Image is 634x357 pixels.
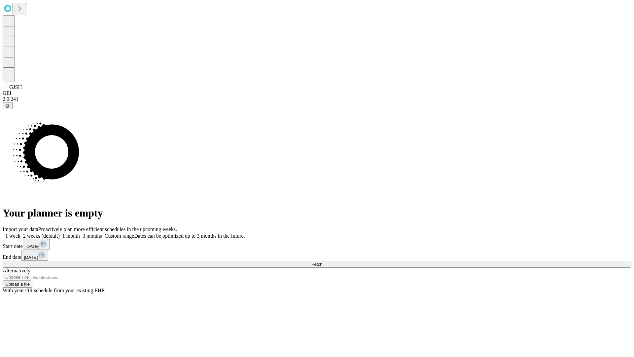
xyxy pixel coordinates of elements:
button: Fetch [3,261,631,268]
span: [DATE] [24,255,38,260]
div: End date [3,250,631,261]
span: Dates can be optimized up to 3 months in the future. [134,233,245,239]
span: With your OR schedule from your existing EHR [3,288,105,293]
button: Upload a file [3,281,32,288]
span: 2 weeks (default) [23,233,60,239]
span: Custom range [105,233,134,239]
span: 1 month [62,233,80,239]
div: 2.0.241 [3,96,631,102]
span: 1 week [5,233,20,239]
span: 3 months [83,233,102,239]
span: @ [5,103,10,108]
div: GEI [3,90,631,96]
span: GJSH [9,84,22,90]
span: Import your data [3,226,38,232]
span: Proactively plan more efficient schedules in the upcoming weeks. [38,226,177,232]
h1: Your planner is empty [3,207,631,219]
button: [DATE] [23,239,50,250]
span: Fetch [311,262,322,267]
button: @ [3,102,13,109]
div: Start date [3,239,631,250]
span: Alternatively [3,268,30,273]
span: [DATE] [25,244,39,249]
button: [DATE] [21,250,48,261]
